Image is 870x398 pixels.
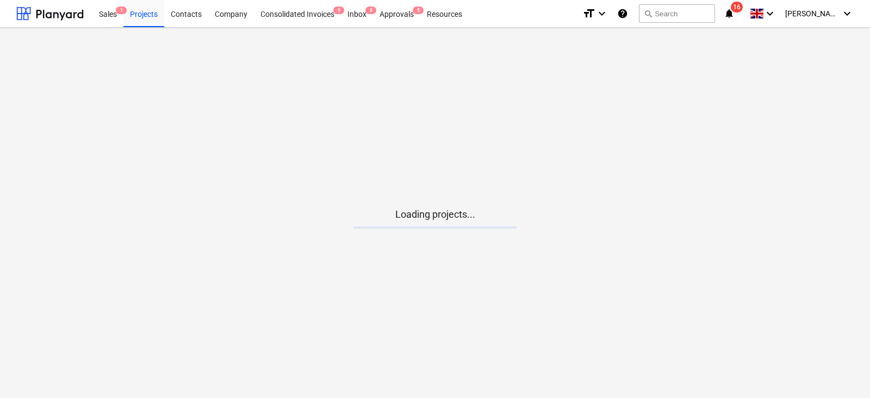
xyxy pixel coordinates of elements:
i: format_size [582,7,595,20]
span: [PERSON_NAME] [785,9,840,18]
span: 9 [333,7,344,14]
i: keyboard_arrow_down [595,7,608,20]
span: 5 [413,7,424,14]
i: Knowledge base [617,7,628,20]
span: search [644,9,652,18]
iframe: Chat Widget [816,346,870,398]
p: Loading projects... [353,208,517,221]
i: keyboard_arrow_down [841,7,854,20]
button: Search [639,4,715,23]
span: 1 [116,7,127,14]
i: notifications [724,7,735,20]
i: keyboard_arrow_down [763,7,776,20]
span: 16 [731,2,743,12]
span: 8 [365,7,376,14]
